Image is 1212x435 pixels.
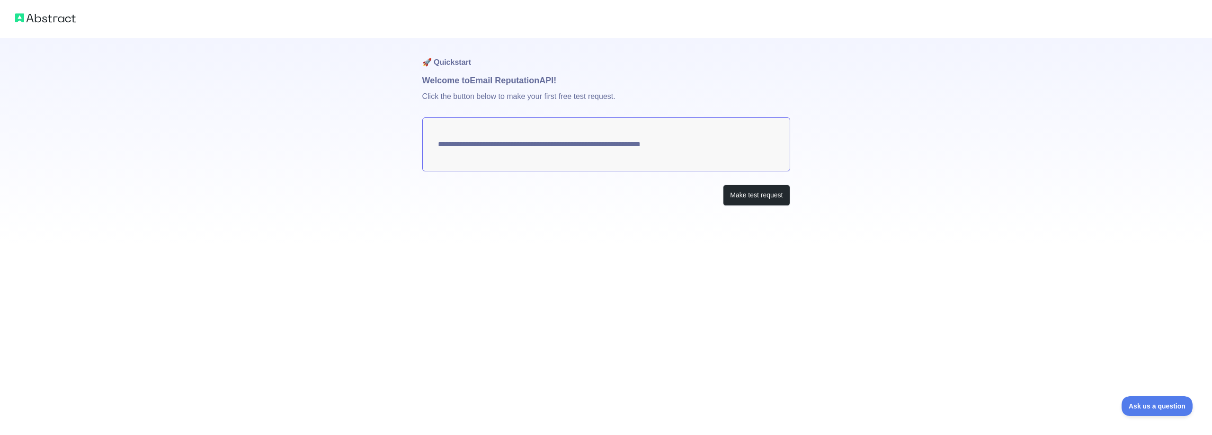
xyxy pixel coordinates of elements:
[15,11,76,25] img: Abstract logo
[723,185,790,206] button: Make test request
[422,74,790,87] h1: Welcome to Email Reputation API!
[422,38,790,74] h1: 🚀 Quickstart
[1122,396,1193,416] iframe: Toggle Customer Support
[422,87,790,117] p: Click the button below to make your first free test request.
